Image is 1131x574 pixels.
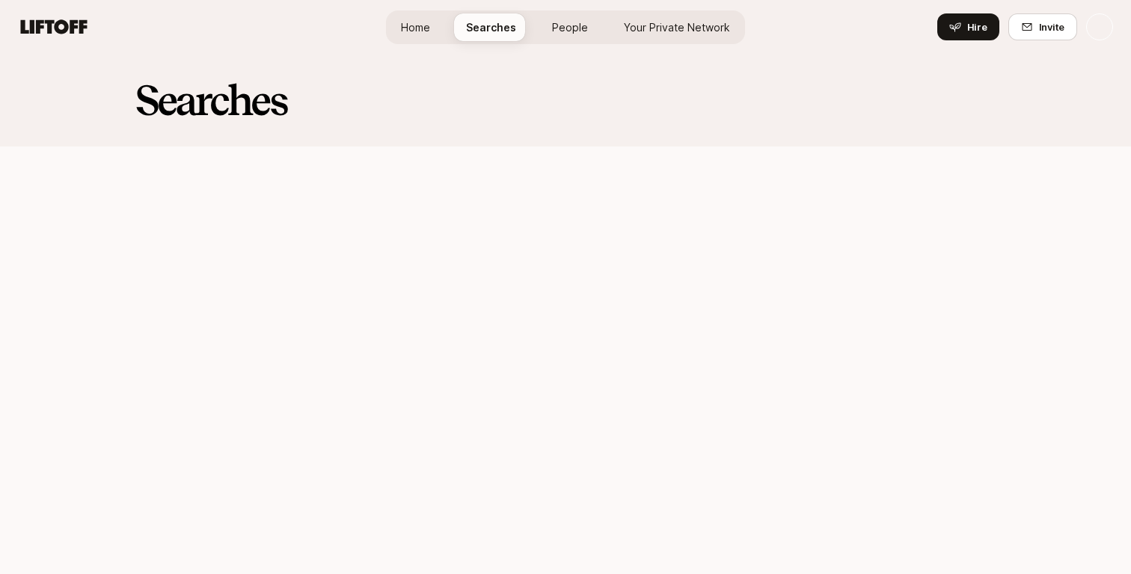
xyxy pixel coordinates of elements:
span: Home [401,19,430,35]
span: People [552,19,588,35]
a: Home [389,13,442,41]
span: Searches [466,19,516,35]
button: Invite [1008,13,1077,40]
span: Invite [1039,19,1064,34]
a: People [540,13,600,41]
h2: Searches [135,78,996,123]
button: Hire [937,13,999,40]
span: Your Private Network [624,19,730,35]
a: Searches [454,13,528,41]
span: Hire [967,19,987,34]
a: Your Private Network [612,13,742,41]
